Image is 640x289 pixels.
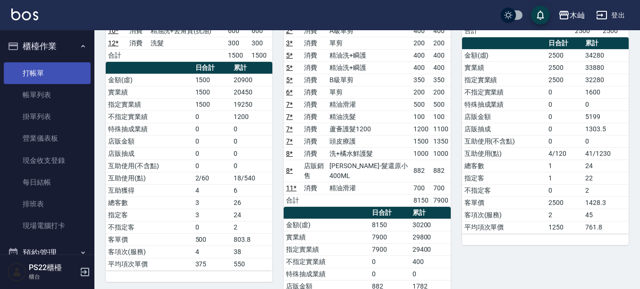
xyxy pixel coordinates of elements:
[148,37,226,49] td: 洗髮
[431,123,451,135] td: 1100
[431,86,451,98] td: 200
[29,263,77,272] h5: PS22櫃檯
[327,86,411,98] td: 單剪
[302,49,327,61] td: 消費
[106,221,193,233] td: 不指定客
[284,255,369,268] td: 不指定實業績
[462,135,546,147] td: 互助使用(不含點)
[193,62,231,74] th: 日合計
[462,196,546,209] td: 客單價
[327,110,411,123] td: 精油洗髮
[411,182,431,194] td: 700
[193,74,231,86] td: 1500
[106,258,193,270] td: 平均項次單價
[193,209,231,221] td: 3
[231,221,272,233] td: 2
[106,110,193,123] td: 不指定實業績
[106,209,193,221] td: 指定客
[411,160,431,182] td: 882
[231,196,272,209] td: 26
[462,221,546,233] td: 平均項次單價
[546,49,583,61] td: 2500
[231,172,272,184] td: 18/540
[546,110,583,123] td: 0
[411,37,431,49] td: 200
[193,221,231,233] td: 0
[583,160,629,172] td: 24
[302,37,327,49] td: 消費
[231,233,272,246] td: 803.8
[411,86,431,98] td: 200
[462,209,546,221] td: 客項次(服務)
[231,147,272,160] td: 0
[226,49,249,61] td: 1500
[410,207,451,219] th: 累計
[106,233,193,246] td: 客單價
[410,243,451,255] td: 29400
[462,49,546,61] td: 金額(虛)
[193,86,231,98] td: 1500
[284,231,369,243] td: 實業績
[4,193,91,215] a: 排班表
[462,61,546,74] td: 實業績
[431,194,451,206] td: 7900
[573,25,601,37] td: 2500
[411,110,431,123] td: 100
[411,49,431,61] td: 400
[29,272,77,281] p: 櫃台
[370,268,410,280] td: 0
[411,61,431,74] td: 400
[462,25,488,37] td: 合計
[592,7,629,24] button: 登出
[193,184,231,196] td: 4
[327,74,411,86] td: B級單剪
[327,37,411,49] td: 單剪
[231,258,272,270] td: 550
[431,49,451,61] td: 400
[411,123,431,135] td: 1200
[431,25,451,37] td: 400
[106,86,193,98] td: 實業績
[4,84,91,106] a: 帳單列表
[546,184,583,196] td: 0
[193,123,231,135] td: 0
[327,182,411,194] td: 精油滑灌
[106,135,193,147] td: 店販金額
[583,209,629,221] td: 45
[546,74,583,86] td: 2500
[193,196,231,209] td: 3
[284,219,369,231] td: 金額(虛)
[583,221,629,233] td: 761.8
[462,74,546,86] td: 指定實業績
[284,194,302,206] td: 合計
[4,106,91,127] a: 掛單列表
[370,219,410,231] td: 8150
[431,98,451,110] td: 500
[231,110,272,123] td: 1200
[546,221,583,233] td: 1250
[583,37,629,50] th: 累計
[370,255,410,268] td: 0
[410,268,451,280] td: 0
[302,25,327,37] td: 消費
[431,61,451,74] td: 400
[4,241,91,265] button: 預約管理
[327,123,411,135] td: 蘆薈護髮1200
[431,182,451,194] td: 700
[302,61,327,74] td: 消費
[546,209,583,221] td: 2
[231,246,272,258] td: 38
[226,25,249,37] td: 600
[249,49,272,61] td: 1500
[431,37,451,49] td: 200
[249,25,272,37] td: 600
[570,9,585,21] div: 木屾
[11,8,38,20] img: Logo
[106,246,193,258] td: 客項次(服務)
[546,196,583,209] td: 2500
[106,147,193,160] td: 店販抽成
[249,37,272,49] td: 300
[546,98,583,110] td: 0
[462,86,546,98] td: 不指定實業績
[302,110,327,123] td: 消費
